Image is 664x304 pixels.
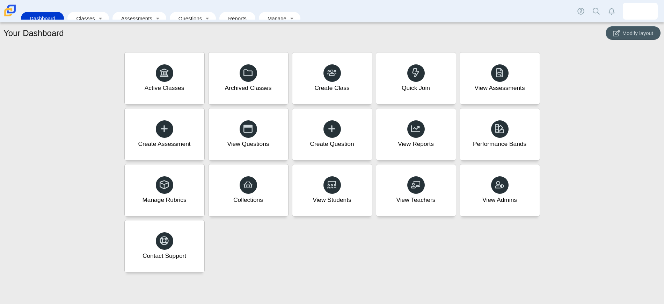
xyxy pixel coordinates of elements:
[313,196,351,204] div: View Students
[376,52,456,105] a: Quick Join
[376,108,456,161] a: View Reports
[292,164,372,217] a: View Students
[153,12,163,25] a: Toggle expanded
[460,52,540,105] a: View Assessments
[604,3,619,19] a: Alerts
[3,3,17,18] img: Carmen School of Science & Technology
[287,12,297,25] a: Toggle expanded
[635,6,646,17] img: ryan.miller.3kvJtI
[208,52,289,105] a: Archived Classes
[233,196,263,204] div: Collections
[292,108,372,161] a: Create Question
[292,52,372,105] a: Create Class
[622,30,653,36] span: Modify layout
[24,12,60,25] a: Dashboard
[173,12,203,25] a: Questions
[3,13,17,19] a: Carmen School of Science & Technology
[116,12,153,25] a: Assessments
[124,164,205,217] a: Manage Rubrics
[623,3,658,20] a: ryan.miller.3kvJtI
[138,140,190,148] div: Create Assessment
[124,220,205,273] a: Contact Support
[208,108,289,161] a: View Questions
[396,196,435,204] div: View Teachers
[143,252,186,260] div: Contact Support
[145,84,184,92] div: Active Classes
[208,164,289,217] a: Collections
[460,108,540,161] a: Performance Bands
[310,140,354,148] div: Create Question
[142,196,186,204] div: Manage Rubrics
[71,12,95,25] a: Classes
[262,12,287,25] a: Manage
[225,84,272,92] div: Archived Classes
[402,84,430,92] div: Quick Join
[124,52,205,105] a: Active Classes
[473,140,526,148] div: Performance Bands
[223,12,252,25] a: Reports
[227,140,269,148] div: View Questions
[376,164,456,217] a: View Teachers
[203,12,212,25] a: Toggle expanded
[474,84,525,92] div: View Assessments
[124,108,205,161] a: Create Assessment
[460,164,540,217] a: View Admins
[3,27,64,39] h1: Your Dashboard
[96,12,105,25] a: Toggle expanded
[314,84,349,92] div: Create Class
[606,26,661,40] button: Modify layout
[482,196,517,204] div: View Admins
[398,140,434,148] div: View Reports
